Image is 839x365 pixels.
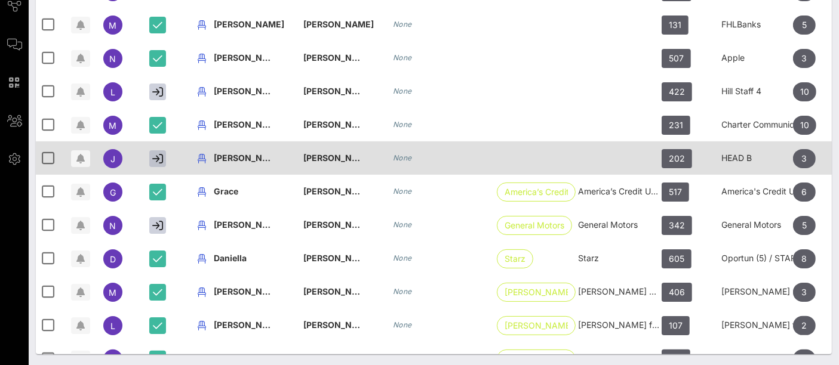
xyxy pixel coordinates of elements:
[393,86,412,95] i: None
[109,120,117,131] span: M
[802,49,807,68] span: 3
[802,283,807,302] span: 3
[721,208,793,242] div: General Motors
[578,320,699,330] span: [PERSON_NAME] for Congress
[505,216,564,234] span: General Motors
[303,52,374,63] span: [PERSON_NAME]
[669,149,685,168] span: 202
[721,141,793,175] div: HEAD B
[721,175,793,208] div: America's Credit Unions
[109,20,117,30] span: M
[800,116,809,135] span: 10
[214,320,284,330] span: [PERSON_NAME]
[214,153,284,163] span: [PERSON_NAME]
[303,19,374,29] span: [PERSON_NAME]
[303,286,374,296] span: [PERSON_NAME]
[669,49,684,68] span: 507
[669,283,685,302] span: 406
[110,321,115,331] span: L
[802,249,807,268] span: 8
[393,287,412,296] i: None
[110,187,116,197] span: G
[393,20,412,29] i: None
[578,253,599,263] span: Starz
[214,353,284,363] span: [PERSON_NAME]
[505,250,525,268] span: Starz
[669,82,685,101] span: 422
[303,253,374,263] span: [PERSON_NAME]
[393,153,412,162] i: None
[303,186,374,196] span: [PERSON_NAME]
[802,316,807,335] span: 2
[721,75,793,108] div: Hill Staff 4
[393,187,412,196] i: None
[669,216,685,235] span: 342
[578,186,671,196] span: America’s Credit Unions
[505,183,568,201] span: America’s Credit …
[110,221,116,231] span: N
[393,220,412,229] i: None
[393,320,412,329] i: None
[578,286,695,296] span: [PERSON_NAME] Corporation
[214,286,284,296] span: [PERSON_NAME]
[578,219,638,230] span: General Motors
[303,119,374,129] span: [PERSON_NAME]
[669,182,682,202] span: 517
[303,219,374,230] span: [PERSON_NAME]
[802,149,807,168] span: 3
[721,8,793,41] div: FHLBanks
[393,253,412,262] i: None
[110,154,115,164] span: J
[505,283,568,301] span: [PERSON_NAME] Corpor…
[802,16,807,35] span: 5
[669,16,681,35] span: 131
[393,354,412,363] i: None
[110,87,115,97] span: L
[669,249,684,268] span: 605
[303,153,374,163] span: [PERSON_NAME]
[303,353,374,363] span: [PERSON_NAME]
[214,253,247,263] span: Daniella
[214,19,284,29] span: [PERSON_NAME]
[578,353,659,363] span: Chevron Corporation
[721,108,793,141] div: Charter Communications
[721,275,793,308] div: [PERSON_NAME]
[721,242,793,275] div: Oportun (5) / STARZ (5)
[110,54,116,64] span: N
[214,186,238,196] span: Grace
[110,254,116,264] span: D
[110,354,115,364] span: E
[109,287,117,298] span: M
[505,317,568,335] span: [PERSON_NAME] for Cong…
[800,82,809,101] span: 10
[669,316,683,335] span: 107
[802,182,807,202] span: 6
[802,216,807,235] span: 5
[214,86,284,96] span: [PERSON_NAME]
[721,308,793,342] div: [PERSON_NAME] for Congress
[393,53,412,62] i: None
[214,219,284,230] span: [PERSON_NAME]
[721,41,793,75] div: Apple
[214,52,284,63] span: [PERSON_NAME]
[303,86,374,96] span: [PERSON_NAME]
[669,116,683,135] span: 231
[303,320,374,330] span: [PERSON_NAME]
[214,119,284,129] span: [PERSON_NAME]
[393,120,412,129] i: None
